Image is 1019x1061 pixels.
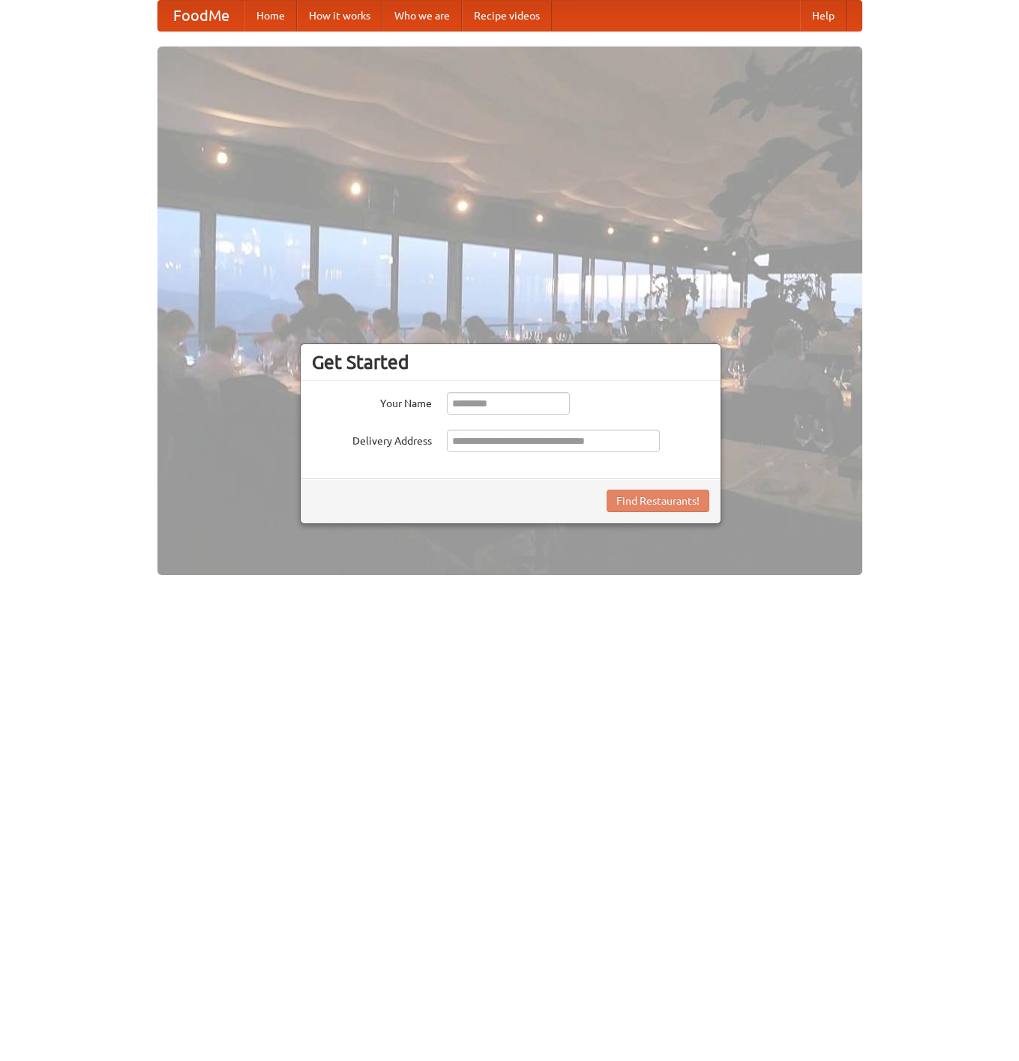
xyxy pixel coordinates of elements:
[312,392,432,411] label: Your Name
[312,351,709,373] h3: Get Started
[297,1,382,31] a: How it works
[462,1,552,31] a: Recipe videos
[607,490,709,512] button: Find Restaurants!
[382,1,462,31] a: Who we are
[244,1,297,31] a: Home
[312,430,432,448] label: Delivery Address
[158,1,244,31] a: FoodMe
[800,1,847,31] a: Help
